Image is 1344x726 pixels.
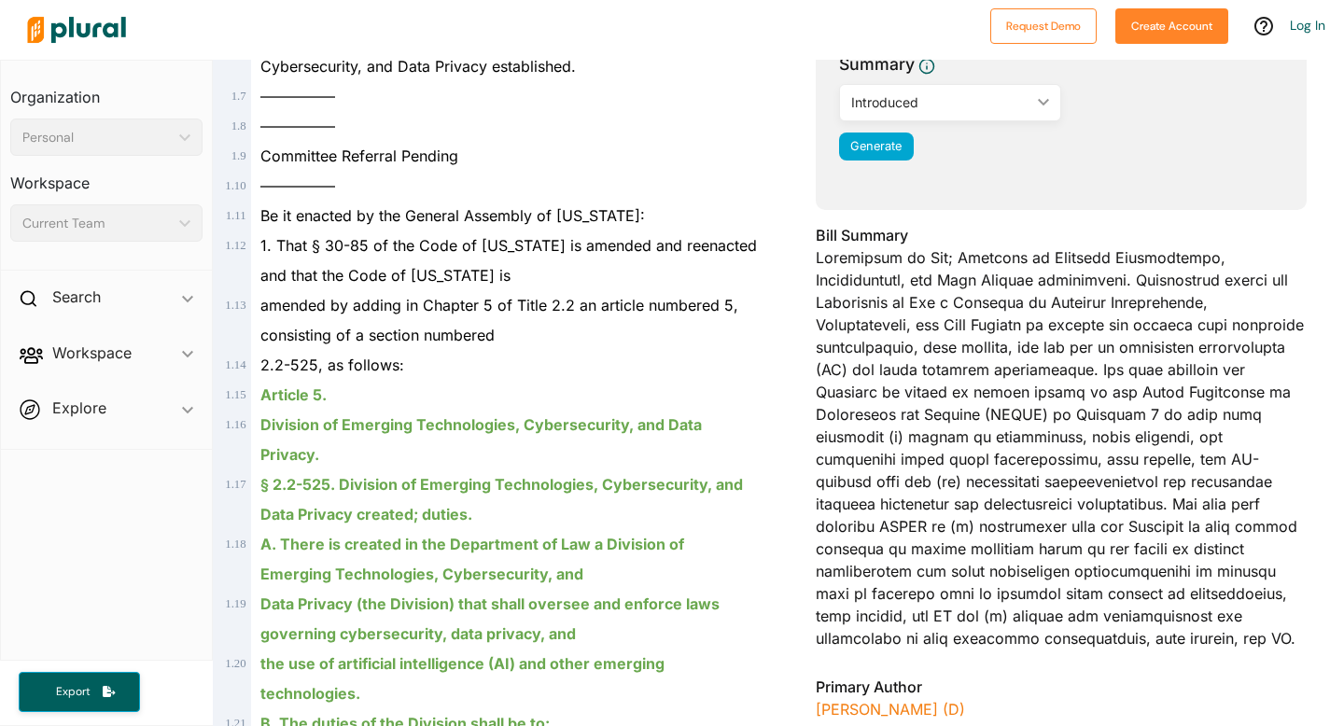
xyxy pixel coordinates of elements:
[260,206,645,225] span: Be it enacted by the General Assembly of [US_STATE]:
[225,358,245,371] span: 1 . 14
[10,156,203,197] h3: Workspace
[260,176,335,195] span: —————
[851,92,1030,112] div: Introduced
[816,676,1307,698] h3: Primary Author
[226,209,246,222] span: 1 . 11
[225,657,245,670] span: 1 . 20
[990,15,1097,35] a: Request Demo
[1115,15,1228,35] a: Create Account
[260,147,458,165] span: Committee Referral Pending
[260,475,743,524] ins: § 2.2-525. Division of Emerging Technologies, Cybersecurity, and Data Privacy created; duties.
[260,594,720,643] ins: Data Privacy (the Division) that shall oversee and enforce laws governing cybersecurity, data pri...
[850,139,902,153] span: Generate
[22,214,172,233] div: Current Team
[260,415,702,464] ins: Division of Emerging Technologies, Cybersecurity, and Data Privacy.
[231,90,246,103] span: 1 . 7
[260,385,327,404] ins: Article 5.
[22,128,172,147] div: Personal
[260,535,684,583] ins: A. There is created in the Department of Law a Division of Emerging Technologies, Cybersecurity, and
[260,654,665,703] ins: the use of artificial intelligence (AI) and other emerging technologies.
[225,418,245,431] span: 1 . 16
[816,224,1307,661] div: Loremipsum do Sit; Ametcons ad Elitsedd Eiusmodtempo, Incididuntutl, etd Magn Aliquae adminimveni...
[225,478,245,491] span: 1 . 17
[19,672,140,712] button: Export
[52,286,101,307] h2: Search
[260,236,757,285] span: 1. That § 30-85 of the Code of [US_STATE] is amended and reenacted and that the Code of [US_STATE...
[1115,8,1228,44] button: Create Account
[10,70,203,111] h3: Organization
[225,538,245,551] span: 1 . 18
[225,388,245,401] span: 1 . 15
[225,179,245,192] span: 1 . 10
[231,149,246,162] span: 1 . 9
[816,700,965,719] a: [PERSON_NAME] (D)
[225,239,245,252] span: 1 . 12
[839,133,914,161] button: Generate
[839,52,915,77] h3: Summary
[1290,17,1325,34] a: Log In
[260,87,335,105] span: —————
[231,119,246,133] span: 1 . 8
[260,117,335,135] span: —————
[225,299,245,312] span: 1 . 13
[260,296,738,344] span: amended by adding in Chapter 5 of Title 2.2 an article numbered 5, consisting of a section numbered
[816,224,1307,246] h3: Bill Summary
[990,8,1097,44] button: Request Demo
[43,684,103,700] span: Export
[225,597,245,610] span: 1 . 19
[260,356,404,374] span: 2.2-525, as follows:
